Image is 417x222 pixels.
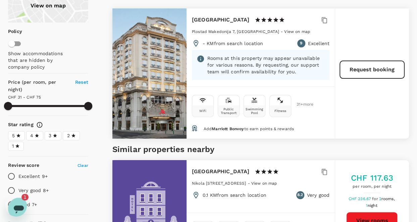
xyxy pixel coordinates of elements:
[307,192,329,198] p: Very good
[18,201,37,208] p: Good 7+
[75,79,88,85] span: Reset
[203,40,263,47] p: - KM from search location
[8,28,12,35] p: Policy
[8,121,34,128] h6: Star rating
[112,144,409,155] h5: Similar properties nearby
[203,192,266,198] p: 0.1 KM from search location
[219,107,238,115] div: Public Transport
[351,173,394,183] h5: CHF 117.63
[340,61,405,79] button: Request booking
[199,109,206,113] div: Wifi
[297,102,307,107] span: 31 + more
[3,3,24,24] button: Open messaging window, 1 unread message
[300,40,302,47] span: 9
[12,132,15,139] span: 5
[8,162,39,169] h6: Review score
[192,15,250,25] h6: [GEOGRAPHIC_DATA]
[192,181,246,186] span: Nikola [STREET_ADDRESS]
[372,196,379,201] span: for
[297,192,303,198] span: 8.2
[5,195,27,217] iframe: Button to launch messaging window, 1 unread message
[366,203,378,208] span: 1
[8,79,68,94] h6: Price (per room, per night)
[192,29,279,34] span: Plostad Makedonija 7, [GEOGRAPHIC_DATA]
[12,143,14,150] span: 1
[21,194,35,200] iframe: Number of unread messages
[381,196,395,201] span: rooms,
[281,29,284,34] span: -
[36,121,43,128] svg: Star ratings are awarded to properties to represent the quality of services, facilities, and amen...
[348,196,372,201] span: CHF 236.67
[49,132,51,139] span: 3
[351,183,394,190] span: per room, per night
[274,109,286,113] div: Fitness
[8,50,71,70] p: Show accommodations that are hidden by company policy
[204,126,294,131] span: Add to earn points & rewards
[284,29,310,34] a: View on map
[251,180,277,186] a: View on map
[8,95,41,100] span: CHF 31 - CHF 75
[207,55,325,75] p: Rooms at this property may appear unavailable for various reasons. By requesting, our support tea...
[248,181,251,186] span: -
[18,187,49,194] p: Very good 8+
[368,203,377,208] span: night
[67,132,69,139] span: 2
[308,40,329,47] p: Excellent
[245,107,264,115] div: Swimming Pool
[30,132,33,139] span: 4
[251,181,277,186] span: View on map
[379,196,396,201] span: 2
[192,167,250,176] h6: [GEOGRAPHIC_DATA]
[212,126,244,131] span: Marriott Bonvoy
[18,173,48,180] p: Excellent 9+
[77,163,88,168] span: Clear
